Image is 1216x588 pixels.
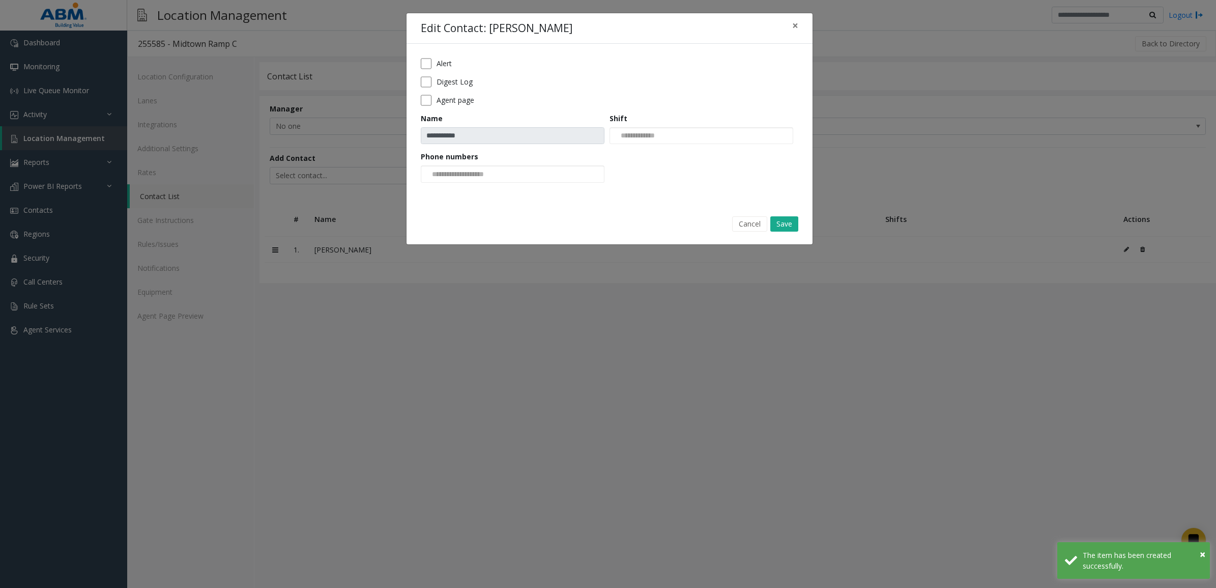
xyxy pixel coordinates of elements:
[785,13,805,38] button: Close
[610,113,627,124] label: Shift
[421,20,572,37] h4: Edit Contact: [PERSON_NAME]
[1200,547,1205,561] span: ×
[1200,547,1205,562] button: Close
[1083,550,1202,571] div: The item has been created successfully.
[770,216,798,232] button: Save
[732,216,767,232] button: Cancel
[792,18,798,33] span: ×
[421,113,443,124] label: Name
[610,128,662,144] input: NO DATA FOUND
[437,95,474,105] label: Agent page
[437,76,473,87] label: Digest Log
[437,58,452,69] label: Alert
[421,151,478,162] label: Phone numbers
